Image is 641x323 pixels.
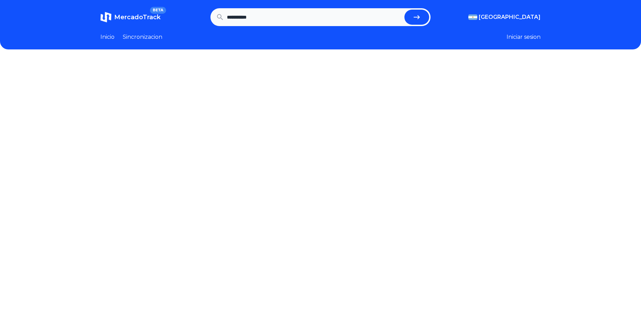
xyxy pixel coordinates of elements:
[123,33,162,41] a: Sincronizacion
[468,13,541,21] button: [GEOGRAPHIC_DATA]
[100,12,161,23] a: MercadoTrackBETA
[479,13,541,21] span: [GEOGRAPHIC_DATA]
[150,7,166,14] span: BETA
[468,14,477,20] img: Argentina
[114,13,161,21] span: MercadoTrack
[507,33,541,41] button: Iniciar sesion
[100,33,115,41] a: Inicio
[100,12,111,23] img: MercadoTrack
